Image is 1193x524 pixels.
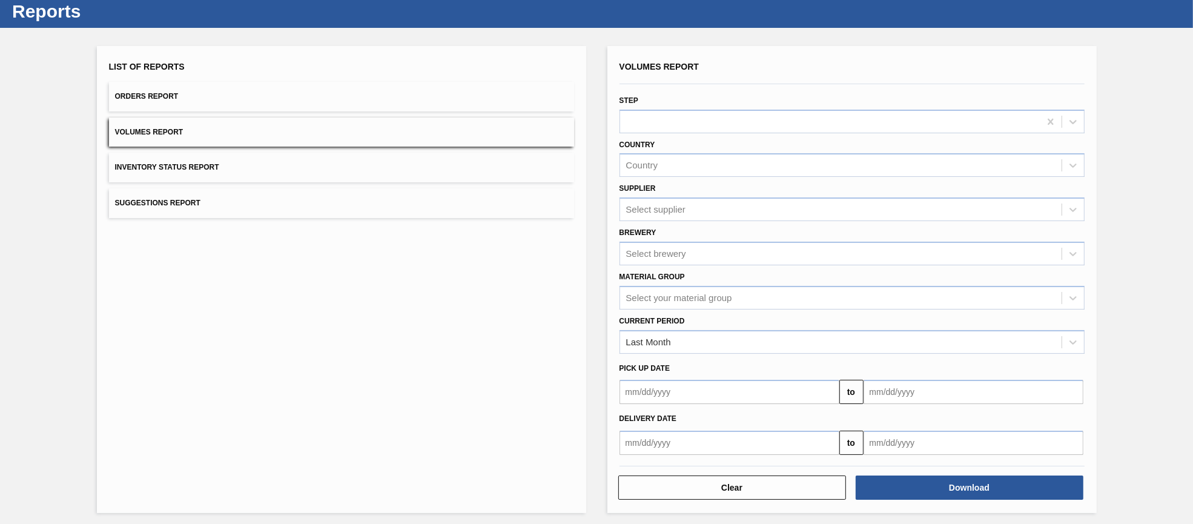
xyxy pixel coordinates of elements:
div: Last Month [626,337,671,347]
span: Orders Report [115,92,179,101]
span: List of Reports [109,62,185,71]
button: Download [856,476,1083,500]
div: Country [626,161,658,171]
button: Volumes Report [109,118,574,147]
span: Delivery Date [620,414,676,423]
span: Suggestions Report [115,199,200,207]
div: Select your material group [626,293,732,303]
input: mm/dd/yyyy [620,380,839,404]
span: Inventory Status Report [115,163,219,171]
div: Select brewery [626,248,686,259]
button: Clear [618,476,846,500]
button: Inventory Status Report [109,153,574,182]
span: Volumes Report [115,128,183,136]
label: Step [620,96,638,105]
button: Suggestions Report [109,188,574,218]
label: Current Period [620,317,685,325]
label: Material Group [620,273,685,281]
button: to [839,431,864,455]
button: to [839,380,864,404]
input: mm/dd/yyyy [864,431,1083,455]
input: mm/dd/yyyy [864,380,1083,404]
button: Orders Report [109,82,574,111]
span: Volumes Report [620,62,699,71]
h1: Reports [12,4,227,18]
label: Supplier [620,184,656,193]
div: Select supplier [626,205,686,215]
label: Country [620,141,655,149]
span: Pick up Date [620,364,670,373]
label: Brewery [620,228,656,237]
input: mm/dd/yyyy [620,431,839,455]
